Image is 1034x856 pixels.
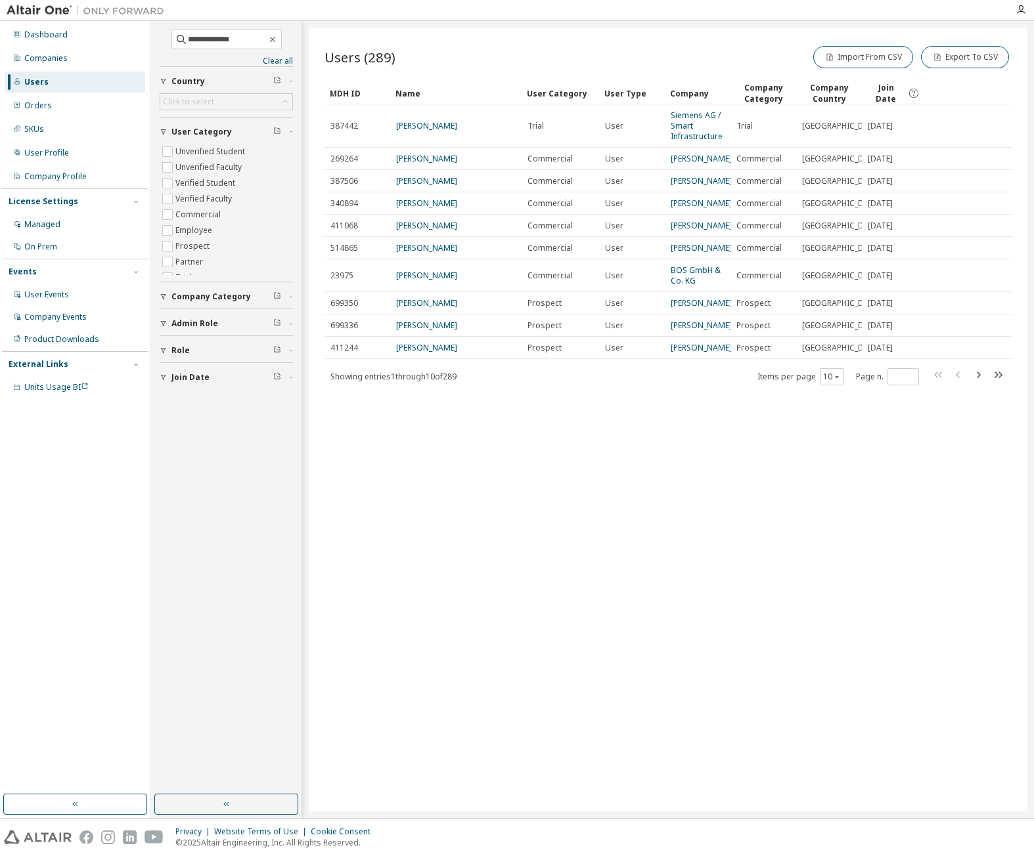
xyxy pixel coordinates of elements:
[24,171,87,182] div: Company Profile
[273,318,281,329] span: Clear filter
[921,46,1009,68] button: Export To CSV
[160,336,293,365] button: Role
[605,270,623,281] span: User
[868,176,893,186] span: [DATE]
[605,198,623,209] span: User
[868,121,893,131] span: [DATE]
[528,121,544,131] span: Trial
[79,830,93,844] img: facebook.svg
[214,826,311,837] div: Website Terms of Use
[802,121,881,131] span: [GEOGRAPHIC_DATA]
[671,110,723,142] a: Siemens AG / Smart Infrastructure
[736,121,753,131] span: Trial
[671,297,732,309] a: [PERSON_NAME]
[163,96,214,107] div: Click to select
[671,175,732,186] a: [PERSON_NAME]
[605,121,623,131] span: User
[868,221,893,231] span: [DATE]
[175,826,214,837] div: Privacy
[868,320,893,331] span: [DATE]
[671,242,732,253] a: [PERSON_NAME]
[868,298,893,309] span: [DATE]
[330,154,358,164] span: 269264
[273,372,281,383] span: Clear filter
[605,343,623,353] span: User
[171,318,218,329] span: Admin Role
[670,83,725,104] div: Company
[671,220,732,231] a: [PERSON_NAME]
[736,320,771,331] span: Prospect
[171,372,210,383] span: Join Date
[171,127,232,137] span: User Category
[671,265,721,286] a: BOS GmbH & Co. KG
[24,289,69,300] div: User Events
[528,270,573,281] span: Commercial
[311,826,378,837] div: Cookie Consent
[528,221,573,231] span: Commercial
[396,220,457,231] a: [PERSON_NAME]
[7,4,171,17] img: Altair One
[802,298,881,309] span: [GEOGRAPHIC_DATA]
[160,363,293,392] button: Join Date
[330,221,358,231] span: 411068
[396,120,457,131] a: [PERSON_NAME]
[528,198,573,209] span: Commercial
[24,148,69,158] div: User Profile
[24,219,60,230] div: Managed
[802,243,881,253] span: [GEOGRAPHIC_DATA]
[24,53,68,64] div: Companies
[396,270,457,281] a: [PERSON_NAME]
[528,154,573,164] span: Commercial
[160,94,292,110] div: Click to select
[395,83,516,104] div: Name
[528,320,562,331] span: Prospect
[671,342,732,353] a: [PERSON_NAME]
[867,82,905,104] span: Join Date
[736,176,782,186] span: Commercial
[396,242,457,253] a: [PERSON_NAME]
[605,298,623,309] span: User
[175,160,244,175] label: Unverified Faculty
[802,320,881,331] span: [GEOGRAPHIC_DATA]
[868,154,893,164] span: [DATE]
[160,118,293,146] button: User Category
[868,343,893,353] span: [DATE]
[160,282,293,311] button: Company Category
[9,267,37,277] div: Events
[757,368,844,385] span: Items per page
[671,320,732,331] a: [PERSON_NAME]
[736,82,791,104] div: Company Category
[604,83,660,104] div: User Type
[9,196,78,207] div: License Settings
[160,56,293,66] a: Clear all
[330,371,457,382] span: Showing entries 1 through 10 of 289
[802,154,881,164] span: [GEOGRAPHIC_DATA]
[330,243,358,253] span: 514865
[527,83,594,104] div: User Category
[528,176,573,186] span: Commercial
[24,77,49,87] div: Users
[9,359,68,370] div: External Links
[330,320,358,331] span: 699336
[736,298,771,309] span: Prospect
[330,298,358,309] span: 699350
[802,198,881,209] span: [GEOGRAPHIC_DATA]
[605,320,623,331] span: User
[856,368,919,385] span: Page n.
[736,198,782,209] span: Commercial
[4,830,72,844] img: altair_logo.svg
[605,243,623,253] span: User
[330,176,358,186] span: 387506
[123,830,137,844] img: linkedin.svg
[273,76,281,87] span: Clear filter
[24,381,89,393] span: Units Usage BI
[24,334,99,345] div: Product Downloads
[528,298,562,309] span: Prospect
[396,175,457,186] a: [PERSON_NAME]
[736,221,782,231] span: Commercial
[868,270,893,281] span: [DATE]
[175,191,235,207] label: Verified Faculty
[273,291,281,302] span: Clear filter
[736,270,782,281] span: Commercial
[330,343,358,353] span: 411244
